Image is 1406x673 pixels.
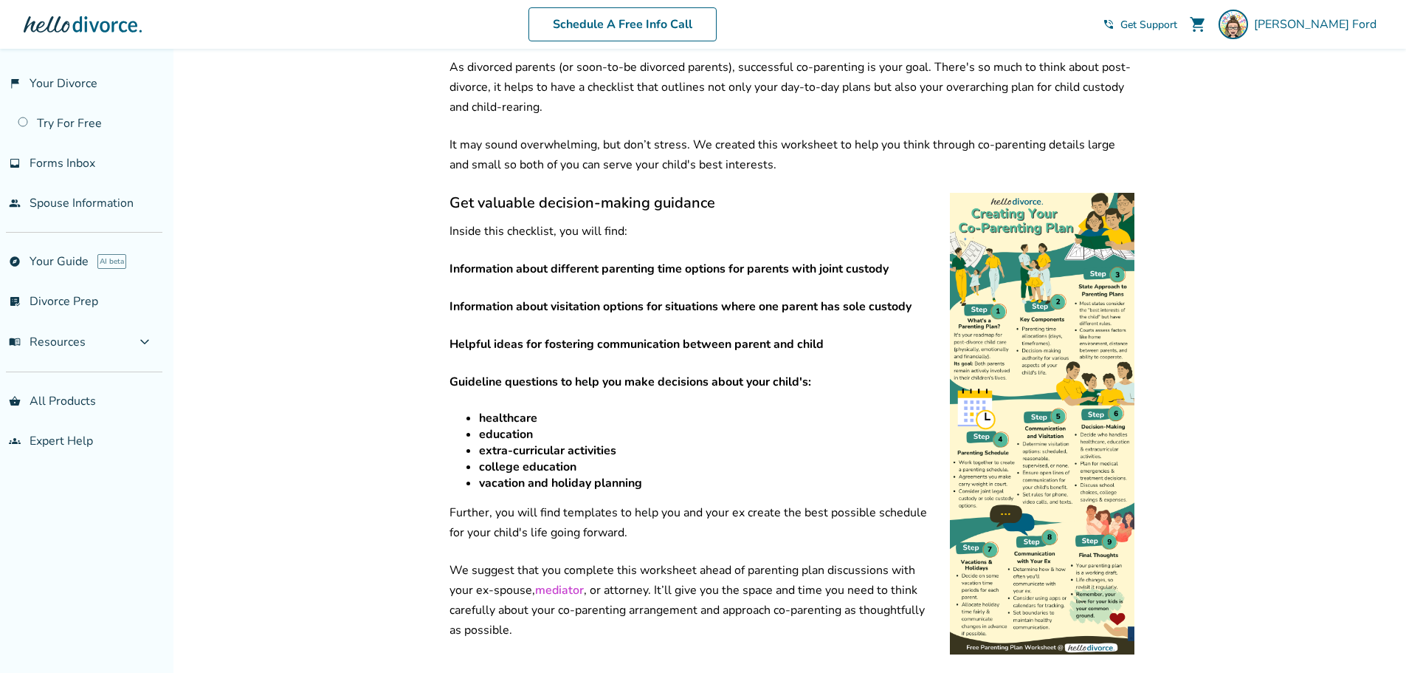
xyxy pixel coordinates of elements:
[136,333,154,351] span: expand_more
[449,372,1134,392] p: Guideline questions to help you make decisions about your child's:
[1103,18,1114,30] span: phone_in_talk
[449,335,1134,355] p: Helpful ideas for fostering communication between parent and child
[449,503,1134,543] p: Further, you will find templates to help you and your ex create the best possible schedule for yo...
[97,254,126,269] span: AI beta
[9,256,21,267] span: explore
[449,561,1134,640] p: We suggest that you complete this worksheet ahead of parenting plan discussions with your ex-spou...
[30,155,95,171] span: Forms Inbox
[449,222,1134,242] p: Inside this checklist, you will find:
[449,58,1134,117] p: As divorced parents (or soon-to-be divorced parents), successful co-parenting is your goal. There...
[1120,18,1177,32] span: Get Support
[1189,16,1207,33] span: shopping_cart
[9,336,21,348] span: menu_book
[479,426,533,443] span: education
[1219,10,1248,39] img: Sarah Ford
[9,435,21,447] span: groups
[449,297,1134,317] p: Information about visitation options for situations where one parent has sole custody
[449,135,1134,175] p: It may sound overwhelming, but don’t stress. We created this worksheet to help you think through ...
[9,197,21,209] span: people
[535,582,584,598] a: mediator
[9,395,21,407] span: shopping_basket
[479,475,642,491] span: vacation and holiday planning
[449,193,1134,213] h3: Get valuable decision-making guidance
[479,410,537,426] span: healthcare
[9,295,21,307] span: list_alt_check
[479,459,576,475] span: college education
[528,7,717,41] a: Schedule A Free Info Call
[1103,18,1177,32] a: phone_in_talkGet Support
[950,193,1134,655] img: Creating Your Co-Parenting Plan-1
[1254,16,1382,33] span: [PERSON_NAME] Ford
[9,157,21,169] span: inbox
[9,78,21,89] span: flag_2
[449,259,1134,279] p: Information about different parenting time options for parents with joint custody
[479,443,616,459] span: extra-curricular activities
[1332,602,1406,673] iframe: Chat Widget
[9,334,86,350] span: Resources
